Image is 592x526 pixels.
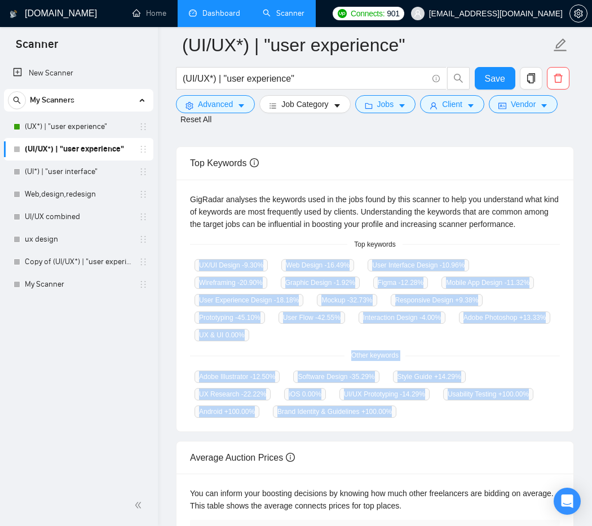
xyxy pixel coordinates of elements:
a: Web,design,redesign [25,183,132,206]
a: Copy of (UI/UX*) | "user experience" [25,251,132,273]
span: Mockup [317,294,377,306]
span: UX/UI Design [195,259,268,271]
span: +100.00 % [361,408,392,416]
span: Mobile App Design [441,277,534,289]
a: homeHome [132,8,166,18]
button: search [8,91,26,109]
span: idcard [498,101,506,110]
a: searchScanner [263,8,304,18]
button: userClientcaret-down [420,95,484,113]
button: copy [520,67,542,90]
a: ux design [25,228,132,251]
span: user [430,101,438,110]
span: Figma [373,277,428,289]
span: 901 [387,7,399,20]
span: Web Design [281,259,354,271]
a: My Scanner [25,273,132,296]
span: +13.33 % [519,314,546,322]
span: 0.00 % [302,390,321,398]
span: setting [570,9,587,18]
span: search [8,96,25,104]
img: logo [10,5,17,23]
span: +9.38 % [455,296,478,304]
span: iOS [284,388,325,400]
span: -18.18 % [274,296,299,304]
a: dashboardDashboard [189,8,240,18]
span: Brand Identity & Guidelines [273,405,396,418]
span: caret-down [540,101,548,110]
span: -1.92 % [334,279,355,287]
button: folderJobscaret-down [355,95,416,113]
span: User Interface Design [368,259,469,271]
span: User Flow [279,311,345,324]
button: search [447,67,470,90]
span: Vendor [511,98,536,110]
span: -32.73 % [347,296,373,304]
span: -11.32 % [505,279,530,287]
span: Connects: [351,7,385,20]
span: Prototyping [195,311,265,324]
span: copy [520,73,542,83]
span: -22.22 % [241,390,267,398]
li: My Scanners [4,89,153,296]
span: +100.00 % [224,408,255,416]
span: -14.29 % [400,390,425,398]
span: edit [553,38,568,52]
span: 0.00 % [226,331,245,339]
span: Graphic Design [281,277,360,289]
span: User Experience Design [195,294,303,306]
span: -12.28 % [399,279,424,287]
button: barsJob Categorycaret-down [259,95,350,113]
span: holder [139,122,148,131]
span: holder [139,257,148,266]
span: -9.30 % [242,261,263,269]
a: Reset All [180,113,211,126]
span: holder [139,145,148,154]
span: double-left [134,500,145,511]
div: Average Auction Prices [190,442,560,474]
span: -10.96 % [440,261,465,269]
a: setting [569,9,587,18]
span: Client [442,98,462,110]
span: holder [139,235,148,244]
span: Adobe Illustrator [195,371,280,383]
input: Search Freelance Jobs... [183,72,427,86]
span: UI/UX Prototyping [339,388,430,400]
span: delete [547,73,569,83]
a: UI/UX combined [25,206,132,228]
span: -4.00 % [419,314,441,322]
span: caret-down [467,101,475,110]
span: caret-down [398,101,406,110]
div: Top Keywords [190,147,560,179]
button: settingAdvancedcaret-down [176,95,255,113]
span: Jobs [377,98,394,110]
span: holder [139,167,148,176]
span: UX & UI [195,329,249,341]
span: Software Design [293,371,379,383]
span: caret-down [333,101,341,110]
span: Top keywords [347,239,402,250]
span: +14.29 % [434,373,461,381]
span: UX Research [195,388,271,400]
span: holder [139,280,148,289]
span: info-circle [286,453,295,462]
span: Responsive Design [391,294,483,306]
a: (UI/UX*) | "user experience" [25,138,132,161]
span: info-circle [250,158,259,167]
span: Job Category [281,98,328,110]
input: Scanner name... [182,31,551,59]
span: -42.55 % [315,314,341,322]
span: Other keywords [344,350,405,361]
img: upwork-logo.png [338,9,347,18]
div: GigRadar analyses the keywords used in the jobs found by this scanner to help you understand what... [190,193,560,230]
span: Style Guide [393,371,466,383]
span: Adobe Photoshop [459,311,550,324]
button: idcardVendorcaret-down [489,95,558,113]
a: New Scanner [13,62,144,84]
span: bars [269,101,277,110]
button: Save [475,67,516,90]
span: +100.00 % [498,390,529,398]
span: info-circle [432,75,440,82]
span: -45.10 % [235,314,260,322]
span: Advanced [198,98,233,110]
